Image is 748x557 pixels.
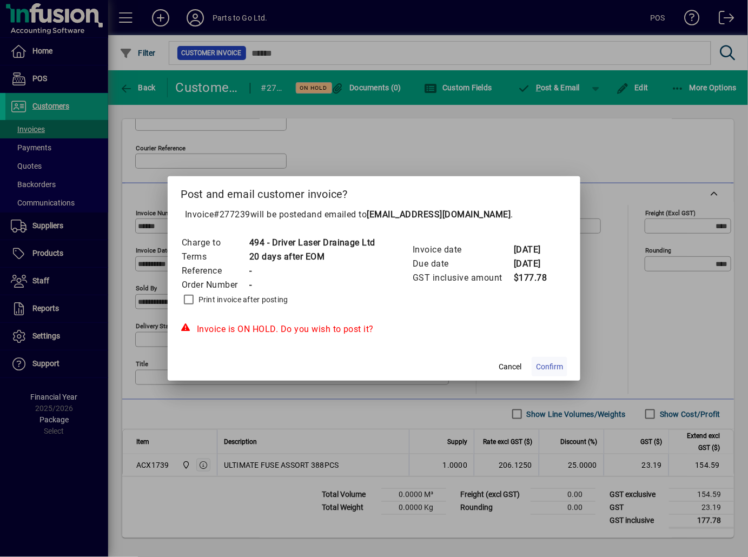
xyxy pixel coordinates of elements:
label: Print invoice after posting [196,294,288,305]
b: [EMAIL_ADDRESS][DOMAIN_NAME] [367,209,511,220]
td: Charge to [181,236,249,250]
td: Reference [181,264,249,278]
button: Cancel [493,357,527,376]
td: 494 - Driver Laser Drainage Ltd [249,236,376,250]
td: - [249,278,376,292]
span: Confirm [536,361,563,373]
div: Invoice is ON HOLD. Do you wish to post it? [181,323,568,336]
td: 20 days after EOM [249,250,376,264]
span: and emailed to [307,209,511,220]
td: [DATE] [513,257,557,271]
td: GST inclusive amount [412,271,513,285]
td: - [249,264,376,278]
td: [DATE] [513,243,557,257]
td: Due date [412,257,513,271]
button: Confirm [532,357,567,376]
td: $177.78 [513,271,557,285]
td: Order Number [181,278,249,292]
td: Terms [181,250,249,264]
p: Invoice will be posted . [181,208,568,221]
td: Invoice date [412,243,513,257]
span: Cancel [499,361,521,373]
h2: Post and email customer invoice? [168,176,581,208]
span: #277239 [214,209,250,220]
